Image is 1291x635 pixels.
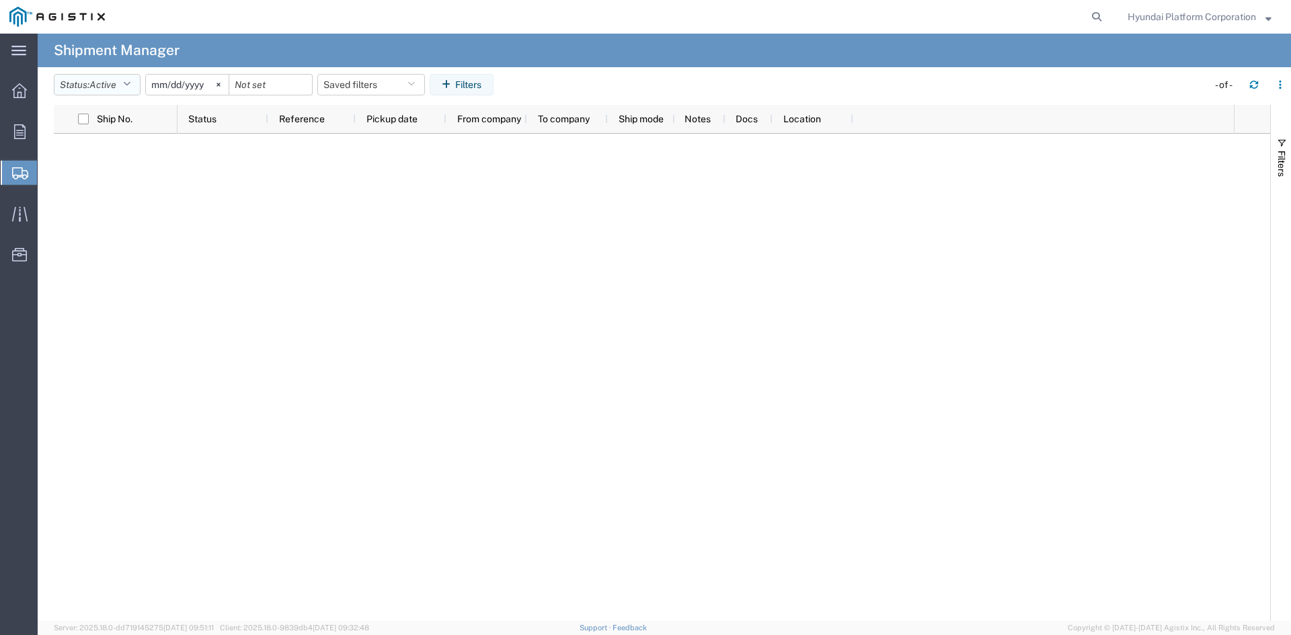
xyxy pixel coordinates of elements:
input: Not set [146,75,229,95]
button: Saved filters [317,74,425,95]
span: [DATE] 09:51:11 [163,624,214,632]
div: - of - [1215,78,1239,92]
a: Support [580,624,613,632]
span: Copyright © [DATE]-[DATE] Agistix Inc., All Rights Reserved [1068,622,1275,634]
span: [DATE] 09:32:48 [313,624,369,632]
button: Filters [430,74,494,95]
span: Notes [684,114,711,124]
span: Pickup date [366,114,418,124]
span: To company [538,114,590,124]
h4: Shipment Manager [54,34,180,67]
span: Docs [736,114,758,124]
span: Filters [1276,151,1287,177]
span: Status [188,114,217,124]
span: Client: 2025.18.0-9839db4 [220,624,369,632]
span: Ship mode [619,114,664,124]
span: Location [783,114,821,124]
span: Ship No. [97,114,132,124]
span: From company [457,114,521,124]
span: Hyundai Platform Corporation [1128,9,1256,24]
span: Server: 2025.18.0-dd719145275 [54,624,214,632]
button: Hyundai Platform Corporation [1127,9,1272,25]
span: Active [89,79,116,90]
input: Not set [229,75,312,95]
span: Reference [279,114,325,124]
a: Feedback [613,624,647,632]
button: Status:Active [54,74,141,95]
img: logo [9,7,105,27]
